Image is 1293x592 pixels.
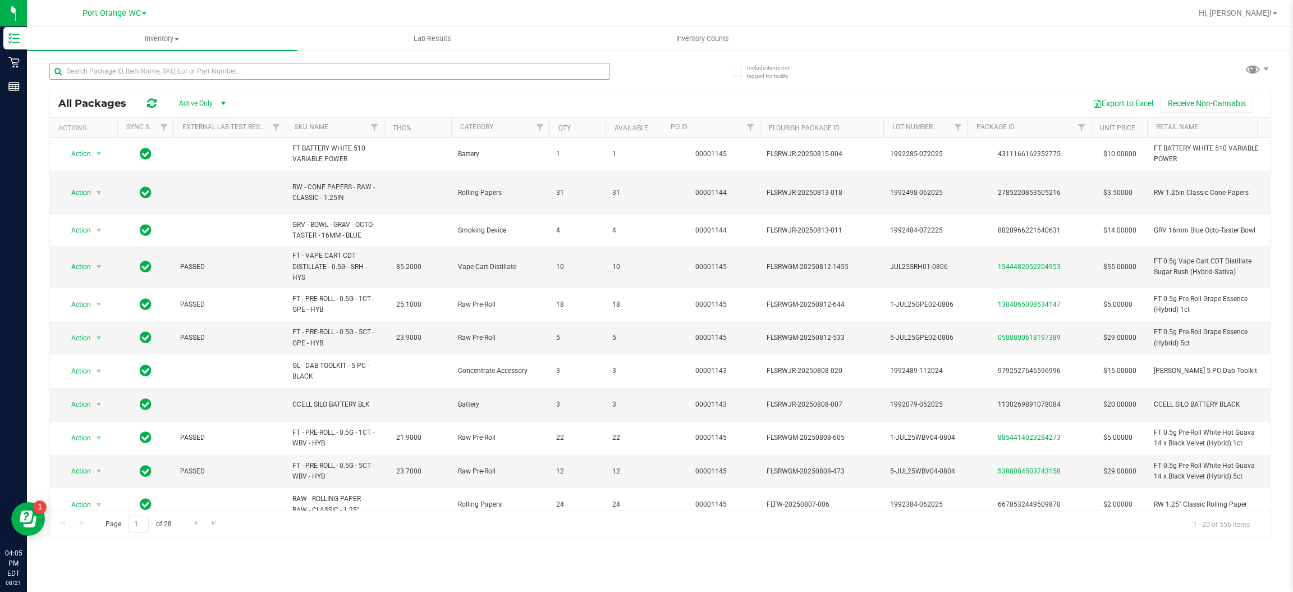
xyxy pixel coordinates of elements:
span: RW - CONE PAPERS - RAW - CLASSIC - 1.25IN [292,182,377,203]
span: In Sync [140,222,152,238]
span: $14.00000 [1098,222,1142,239]
span: Lab Results [398,34,466,44]
a: Lab Results [297,27,568,51]
span: 85.2000 [391,259,427,275]
span: FLSRWJR-20250813-018 [767,188,877,198]
span: 1 [556,149,599,160]
a: 8854414023284273 [998,434,1061,441]
span: select [92,222,106,238]
span: FT BATTERY WHITE 510 VARIABLE POWER [292,143,377,165]
span: FT - PRE-ROLL - 0.5G - 5CT - WBV - HYB [292,461,377,482]
span: Action [61,397,91,412]
a: 00001145 [695,434,727,441]
span: $3.50000 [1098,185,1138,201]
span: 5 [612,333,655,343]
span: 3 [556,399,599,410]
span: FLSRWGM-20250812-1455 [767,262,877,272]
span: Rolling Papers [458,188,543,198]
span: Action [61,146,91,162]
span: Concentrate Accessory [458,366,543,376]
a: SKU Name [295,123,328,131]
a: 1544482052204953 [998,263,1061,271]
span: Inventory Counts [661,34,744,44]
a: Filter [365,118,384,137]
a: THC% [393,124,411,132]
button: Receive Non-Cannabis [1161,94,1253,113]
span: 22 [612,432,655,443]
a: 1304065008534147 [998,300,1061,308]
span: 22 [556,432,599,443]
div: 4311166162352775 [966,149,1093,160]
div: 1130269891078084 [966,399,1093,410]
span: Action [61,297,91,312]
span: JUL25SRH01-0806 [890,262,961,272]
span: 23.9000 [391,330,427,346]
span: In Sync [140,259,152,275]
span: 1992489-112024 [890,366,961,376]
span: FLSRWJR-20250808-020 [767,366,877,376]
button: Export to Excel [1085,94,1161,113]
span: In Sync [140,330,152,345]
span: select [92,330,106,346]
span: FLSRWGM-20250808-473 [767,466,877,477]
span: FT - PRE-ROLL - 0.5G - 5CT - GPE - HYB [292,327,377,348]
span: 10 [612,262,655,272]
span: 5 [556,333,599,343]
a: Available [615,124,648,132]
a: 00001143 [695,400,727,408]
span: 1992384-062025 [890,499,961,510]
span: FLSRWJR-20250808-007 [767,399,877,410]
span: In Sync [140,146,152,162]
span: Action [61,222,91,238]
a: Qty [558,124,571,132]
iframe: Resource center [11,502,45,536]
a: Go to the next page [188,516,204,531]
a: Retail Name [1156,123,1198,131]
span: In Sync [140,297,152,312]
a: Package ID [976,123,1015,131]
a: Category [460,123,493,131]
a: 00001145 [695,334,727,341]
a: Inventory [27,27,297,51]
span: select [92,259,106,275]
span: CCELL SILO BATTERY BLK [292,399,377,410]
inline-svg: Reports [8,81,20,92]
span: $29.00000 [1098,330,1142,346]
span: 18 [556,299,599,310]
a: Unit Price [1100,124,1135,132]
span: FLSRWGM-20250812-644 [767,299,877,310]
span: In Sync [140,463,152,479]
span: 25.1000 [391,297,427,313]
p: 04:05 PM EDT [5,548,22,579]
span: RW 1.25in Classic Cone Papers [1154,188,1264,198]
span: FLSRWGM-20250812-533 [767,333,877,343]
span: $55.00000 [1098,259,1142,275]
a: Lot Number [892,123,933,131]
a: Inventory Counts [567,27,838,51]
span: In Sync [140,397,152,412]
span: 18 [612,299,655,310]
a: Go to the last page [206,516,222,531]
span: Action [61,463,91,479]
span: 4 [556,225,599,236]
span: GL - DAB TOOLKIT - 5 PC - BLACK [292,361,377,382]
span: Port Orange WC [82,8,141,18]
span: FT - PRE-ROLL - 0.5G - 1CT - WBV - HYB [292,427,377,449]
a: Filter [1252,118,1271,137]
span: 5-JUL25GPE02-0806 [890,333,961,343]
span: 23.7000 [391,463,427,480]
span: $15.00000 [1098,363,1142,379]
span: 1 [612,149,655,160]
a: 00001145 [695,500,727,508]
span: In Sync [140,363,152,379]
a: 00001143 [695,367,727,375]
span: GRV 16mm Blue Octo-Taster Bowl [1154,225,1264,236]
span: FLSRWGM-20250808-605 [767,432,877,443]
span: RW 1.25" Classic Rolling Paper [1154,499,1264,510]
span: 3 [612,366,655,376]
span: GRV - BOWL - GRAV - OCTO-TASTER - 16MM - BLUE [292,220,377,241]
span: 3 [612,399,655,410]
span: 31 [612,188,655,198]
a: PO ID [671,123,687,131]
span: select [92,363,106,379]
